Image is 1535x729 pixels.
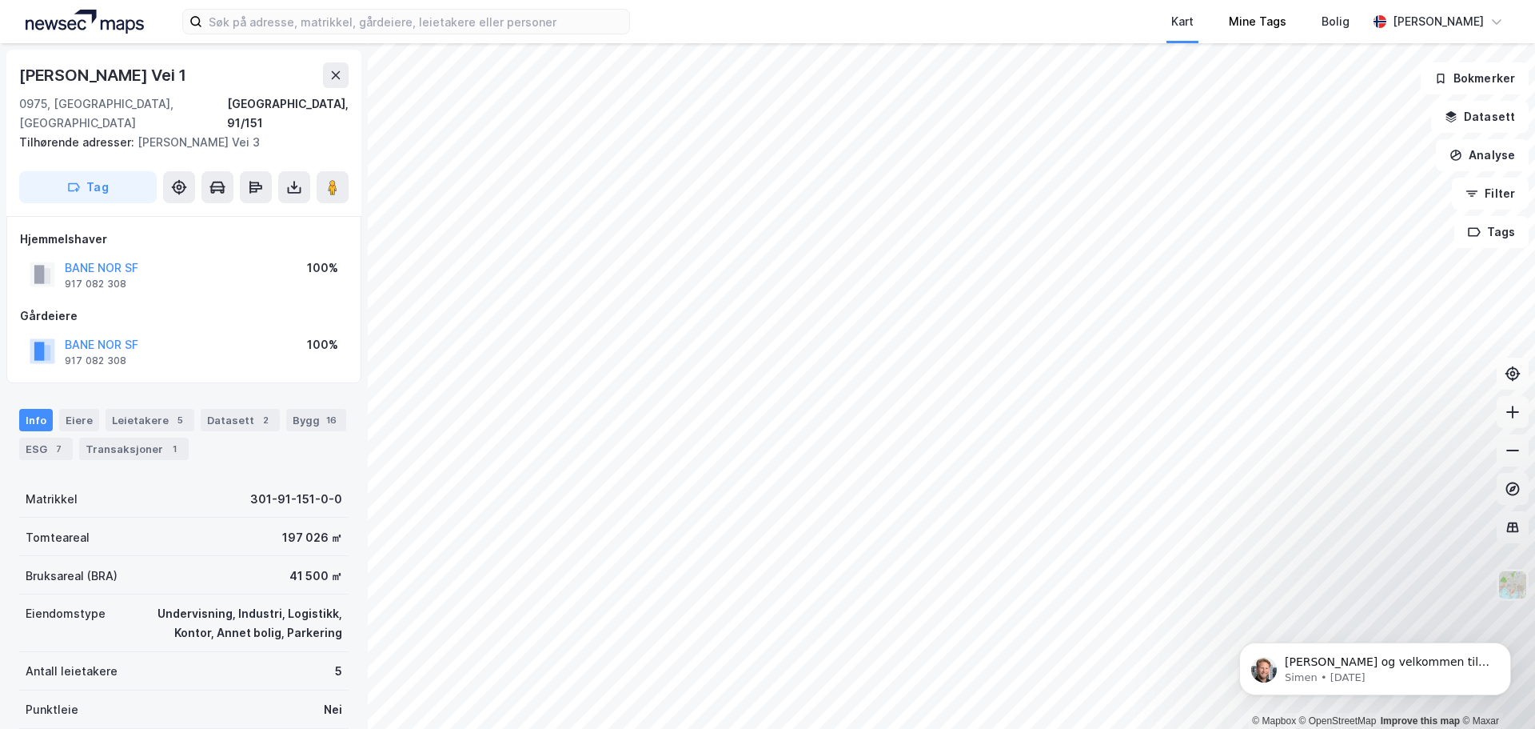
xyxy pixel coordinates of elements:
[20,306,348,326] div: Gårdeiere
[26,10,144,34] img: logo.a4113a55bc3d86da70a041830d287a7e.svg
[26,604,106,623] div: Eiendomstype
[1497,570,1528,600] img: Z
[1393,12,1484,31] div: [PERSON_NAME]
[19,409,53,431] div: Info
[250,490,342,509] div: 301-91-151-0-0
[1436,139,1529,171] button: Analyse
[59,409,99,431] div: Eiere
[65,278,126,290] div: 917 082 308
[50,441,66,457] div: 7
[1431,101,1529,133] button: Datasett
[257,412,273,428] div: 2
[1299,715,1377,727] a: OpenStreetMap
[106,409,194,431] div: Leietakere
[65,354,126,367] div: 917 082 308
[26,567,118,586] div: Bruksareal (BRA)
[19,438,73,460] div: ESG
[26,700,78,719] div: Punktleie
[1454,216,1529,248] button: Tags
[19,62,189,88] div: [PERSON_NAME] Vei 1
[201,409,280,431] div: Datasett
[1252,715,1296,727] a: Mapbox
[20,230,348,249] div: Hjemmelshaver
[26,662,118,681] div: Antall leietakere
[172,412,188,428] div: 5
[166,441,182,457] div: 1
[19,133,336,152] div: [PERSON_NAME] Vei 3
[26,528,90,547] div: Tomteareal
[1322,12,1350,31] div: Bolig
[282,528,342,547] div: 197 026 ㎡
[324,700,342,719] div: Nei
[286,409,346,431] div: Bygg
[323,412,340,428] div: 16
[1381,715,1460,727] a: Improve this map
[307,335,338,354] div: 100%
[1421,62,1529,94] button: Bokmerker
[1171,12,1194,31] div: Kart
[335,662,342,681] div: 5
[289,567,342,586] div: 41 500 ㎡
[1229,12,1286,31] div: Mine Tags
[79,438,189,460] div: Transaksjoner
[1452,178,1529,210] button: Filter
[227,94,349,133] div: [GEOGRAPHIC_DATA], 91/151
[19,135,138,149] span: Tilhørende adresser:
[307,258,338,278] div: 100%
[19,94,227,133] div: 0975, [GEOGRAPHIC_DATA], [GEOGRAPHIC_DATA]
[202,10,629,34] input: Søk på adresse, matrikkel, gårdeiere, leietakere eller personer
[26,490,78,509] div: Matrikkel
[19,171,157,203] button: Tag
[125,604,342,643] div: Undervisning, Industri, Logistikk, Kontor, Annet bolig, Parkering
[1215,609,1535,721] iframe: Intercom notifications message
